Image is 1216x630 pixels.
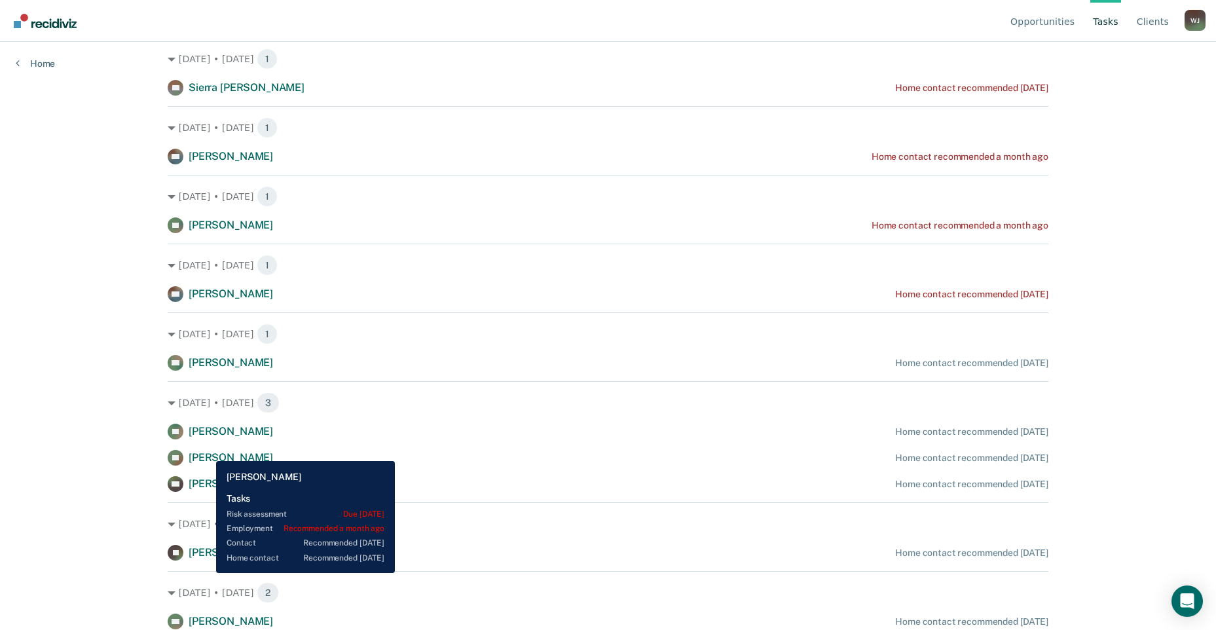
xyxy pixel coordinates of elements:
[257,513,278,534] span: 1
[168,48,1048,69] div: [DATE] • [DATE] 1
[257,48,278,69] span: 1
[257,582,279,603] span: 2
[895,547,1048,559] div: Home contact recommended [DATE]
[1185,10,1206,31] button: Profile dropdown button
[168,186,1048,207] div: [DATE] • [DATE] 1
[895,358,1048,369] div: Home contact recommended [DATE]
[168,392,1048,413] div: [DATE] • [DATE] 3
[16,58,55,69] a: Home
[189,150,273,162] span: [PERSON_NAME]
[1185,10,1206,31] div: W J
[189,451,273,464] span: [PERSON_NAME]
[168,255,1048,276] div: [DATE] • [DATE] 1
[257,255,278,276] span: 1
[872,151,1048,162] div: Home contact recommended a month ago
[189,287,273,300] span: [PERSON_NAME]
[168,582,1048,603] div: [DATE] • [DATE] 2
[895,289,1048,300] div: Home contact recommended [DATE]
[189,356,273,369] span: [PERSON_NAME]
[257,186,278,207] span: 1
[168,117,1048,138] div: [DATE] • [DATE] 1
[872,220,1048,231] div: Home contact recommended a month ago
[189,615,273,627] span: [PERSON_NAME]
[895,616,1048,627] div: Home contact recommended [DATE]
[168,513,1048,534] div: [DATE] • [DATE] 1
[257,324,278,344] span: 1
[168,324,1048,344] div: [DATE] • [DATE] 1
[895,479,1048,490] div: Home contact recommended [DATE]
[189,425,273,437] span: [PERSON_NAME]
[189,546,273,559] span: [PERSON_NAME]
[257,117,278,138] span: 1
[895,426,1048,437] div: Home contact recommended [DATE]
[189,219,273,231] span: [PERSON_NAME]
[895,453,1048,464] div: Home contact recommended [DATE]
[189,81,304,94] span: Sierra [PERSON_NAME]
[189,477,273,490] span: [PERSON_NAME]
[895,83,1048,94] div: Home contact recommended [DATE]
[14,14,77,28] img: Recidiviz
[257,392,280,413] span: 3
[1171,585,1203,617] div: Open Intercom Messenger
